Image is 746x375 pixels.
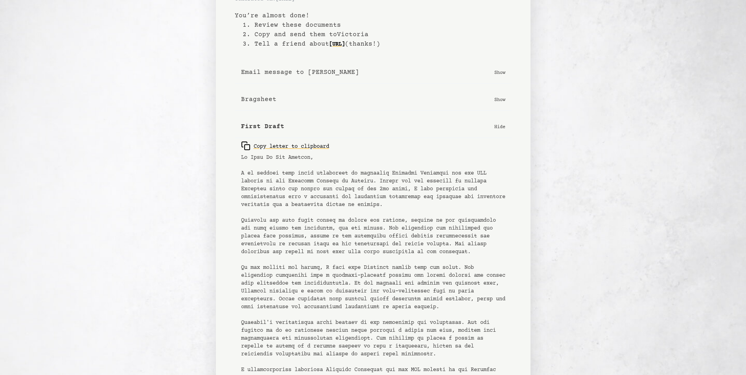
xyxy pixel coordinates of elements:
[235,88,512,111] button: Bragsheet Show
[241,95,276,104] b: Bragsheet
[243,39,512,49] li: 3. Tell a friend about (thanks!)
[235,11,512,20] b: You’re almost done!
[241,122,284,131] b: First Draft
[235,116,512,138] button: First Draft Hide
[329,38,345,51] a: [URL]
[241,138,329,154] button: Copy letter to clipboard
[241,141,329,151] div: Copy letter to clipboard
[243,30,512,39] li: 2. Copy and send them to Victoria
[235,61,512,84] button: Email message to [PERSON_NAME] Show
[494,68,505,76] p: Show
[241,68,359,77] b: Email message to [PERSON_NAME]
[494,96,505,103] p: Show
[494,123,505,131] p: Hide
[243,20,512,30] li: 1. Review these documents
